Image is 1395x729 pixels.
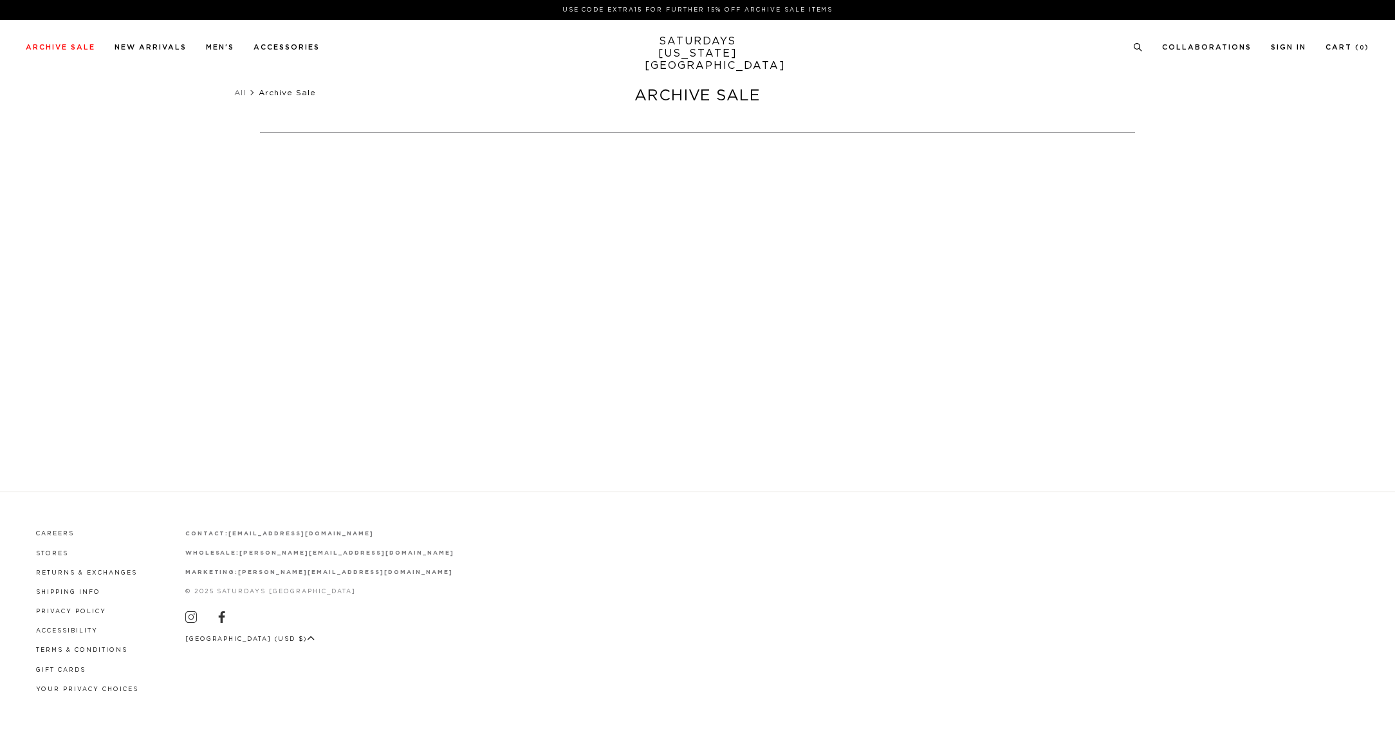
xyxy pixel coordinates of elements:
[1162,44,1252,51] a: Collaborations
[185,634,315,644] button: [GEOGRAPHIC_DATA] (USD $)
[36,628,98,634] a: Accessibility
[36,667,86,673] a: Gift Cards
[238,569,452,575] a: [PERSON_NAME][EMAIL_ADDRESS][DOMAIN_NAME]
[1360,45,1365,51] small: 0
[36,551,68,557] a: Stores
[185,531,229,537] strong: contact:
[1271,44,1306,51] a: Sign In
[36,531,74,537] a: Careers
[26,44,95,51] a: Archive Sale
[115,44,187,51] a: New Arrivals
[36,687,138,692] a: Your privacy choices
[185,569,239,575] strong: marketing:
[259,89,316,97] span: Archive Sale
[31,5,1364,15] p: Use Code EXTRA15 for Further 15% Off Archive Sale Items
[36,609,106,614] a: Privacy Policy
[185,587,454,596] p: © 2025 Saturdays [GEOGRAPHIC_DATA]
[254,44,320,51] a: Accessories
[239,550,454,556] a: [PERSON_NAME][EMAIL_ADDRESS][DOMAIN_NAME]
[36,570,137,576] a: Returns & Exchanges
[1326,44,1369,51] a: Cart (0)
[228,531,373,537] a: [EMAIL_ADDRESS][DOMAIN_NAME]
[36,589,100,595] a: Shipping Info
[234,89,246,97] a: All
[645,35,751,72] a: SATURDAYS[US_STATE][GEOGRAPHIC_DATA]
[206,44,234,51] a: Men's
[185,550,240,556] strong: wholesale:
[36,647,127,653] a: Terms & Conditions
